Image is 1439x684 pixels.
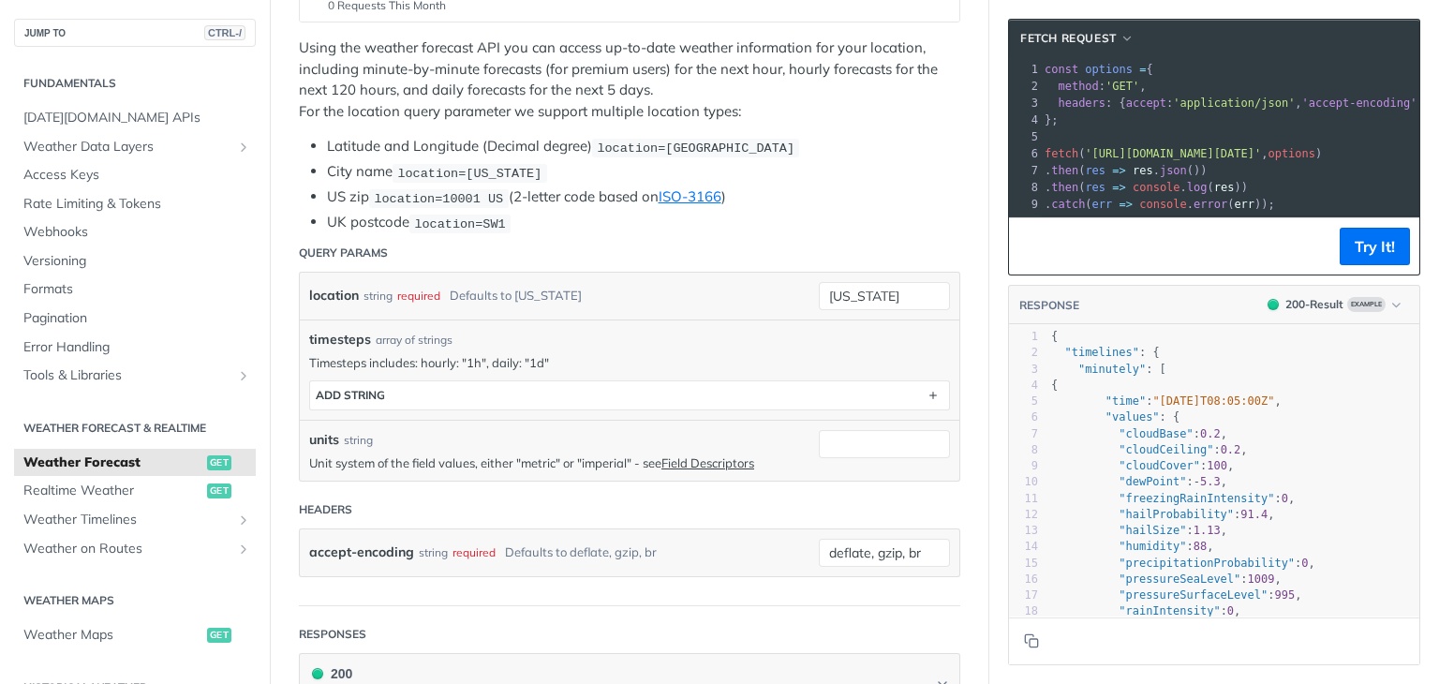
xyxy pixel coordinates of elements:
span: : , [1051,588,1301,602]
span: : , [1051,443,1248,456]
span: fetch Request [1020,30,1117,47]
div: 6 [1009,145,1041,162]
label: accept-encoding [309,539,414,566]
span: Tools & Libraries [23,366,231,385]
span: const [1045,63,1078,76]
span: "cloudCeiling" [1119,443,1213,456]
span: "dewPoint" [1119,475,1186,488]
span: get [207,628,231,643]
div: 5 [1009,128,1041,145]
span: then [1051,164,1078,177]
span: => [1112,181,1125,194]
div: 4 [1009,112,1041,128]
span: : , [1051,394,1282,408]
span: : , [1051,475,1227,488]
span: location=10001 US [374,191,503,205]
span: "values" [1105,410,1160,424]
span: => [1120,198,1133,211]
span: "freezingRainIntensity" [1119,492,1274,505]
span: 88 [1194,540,1207,553]
span: : [ [1051,363,1166,376]
span: 0.2 [1221,443,1241,456]
div: 5 [1009,394,1038,409]
div: 13 [1009,523,1038,539]
span: method [1058,80,1098,93]
span: err [1234,198,1254,211]
span: : , [1051,459,1234,472]
span: Weather Maps [23,626,202,645]
span: location=SW1 [414,216,505,230]
p: Timesteps includes: hourly: "1h", daily: "1d" [309,354,950,371]
div: array of strings [376,332,452,349]
button: RESPONSE [1018,296,1080,315]
span: { [1051,330,1058,343]
h2: Weather Maps [14,592,256,609]
a: [DATE][DOMAIN_NAME] APIs [14,104,256,132]
li: US zip (2-letter code based on ) [327,186,960,208]
span: json [1160,164,1187,177]
span: 5.3 [1200,475,1221,488]
span: . ( . ( )); [1045,198,1275,211]
div: 1 [1009,61,1041,78]
a: Access Keys [14,161,256,189]
span: 'accept-encoding' [1302,97,1417,110]
span: "hailProbability" [1119,508,1234,521]
span: location=[GEOGRAPHIC_DATA] [597,141,794,155]
div: 200 - Result [1285,296,1343,313]
span: : , [1051,524,1227,537]
span: fetch [1045,147,1078,160]
span: get [207,455,231,470]
div: 3 [1009,362,1038,378]
span: "humidity" [1119,540,1186,553]
span: Weather Data Layers [23,138,231,156]
span: "time" [1105,394,1146,408]
a: Realtime Weatherget [14,477,256,505]
button: Show subpages for Weather Data Layers [236,140,251,155]
div: 14 [1009,539,1038,555]
div: 7 [1009,162,1041,179]
span: accept [1126,97,1166,110]
a: Weather Mapsget [14,621,256,649]
span: "precipitationProbability" [1119,557,1295,570]
div: required [452,539,496,566]
button: Show subpages for Weather on Routes [236,542,251,557]
div: ADD string [316,388,385,402]
div: 12 [1009,507,1038,523]
span: Error Handling [23,338,251,357]
span: . ( . ( )) [1045,181,1248,194]
div: 9 [1009,196,1041,213]
span: - [1194,475,1200,488]
span: Realtime Weather [23,482,202,500]
span: Versioning [23,252,251,271]
button: Show subpages for Tools & Libraries [236,368,251,383]
span: [DATE][DOMAIN_NAME] APIs [23,109,251,127]
div: 2 [1009,345,1038,361]
a: ISO-3166 [659,187,721,205]
a: Weather Forecastget [14,449,256,477]
div: string [344,432,373,449]
span: { [1051,379,1058,392]
h2: Weather Forecast & realtime [14,420,256,437]
span: 91.4 [1240,508,1268,521]
div: 3 [1009,95,1041,112]
div: 8 [1009,179,1041,196]
span: "pressureSeaLevel" [1119,572,1240,586]
span: Weather Timelines [23,511,231,529]
div: 4 [1009,378,1038,394]
span: Weather Forecast [23,454,202,472]
span: : , [1045,80,1147,93]
button: Copy to clipboard [1018,232,1045,260]
span: options [1085,63,1133,76]
label: location [309,282,359,309]
button: fetch Request [1014,29,1140,48]
button: Show subpages for Weather Timelines [236,513,251,528]
h2: Fundamentals [14,75,256,92]
button: JUMP TOCTRL-/ [14,19,256,47]
button: Try It! [1340,228,1410,265]
span: 1.13 [1194,524,1221,537]
li: City name [327,161,960,183]
span: = [1139,63,1146,76]
span: 0 [1282,492,1288,505]
span: headers [1058,97,1105,110]
div: 9 [1009,458,1038,474]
